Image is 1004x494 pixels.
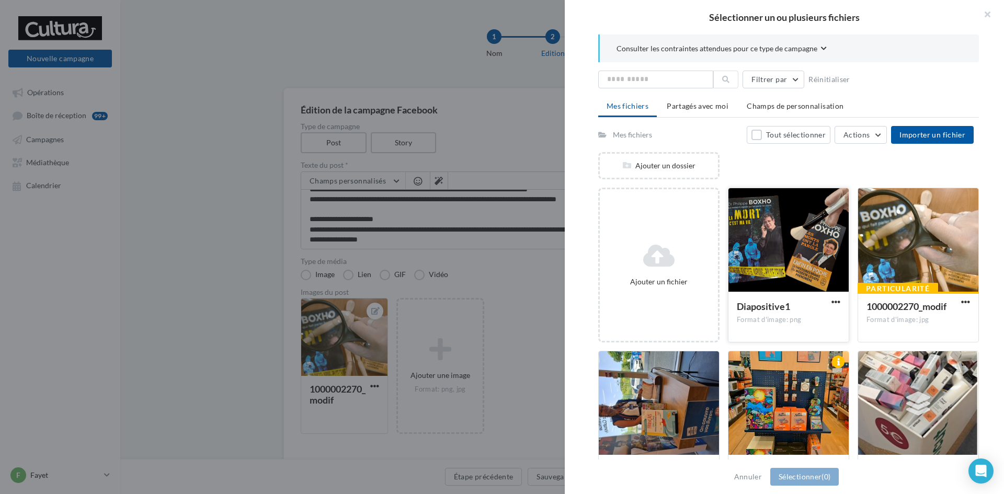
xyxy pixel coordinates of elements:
[843,130,870,139] span: Actions
[747,101,843,110] span: Champs de personnalisation
[667,101,728,110] span: Partagés avec moi
[968,458,994,484] div: Open Intercom Messenger
[835,126,887,144] button: Actions
[737,315,840,325] div: Format d'image: png
[607,101,648,110] span: Mes fichiers
[743,71,804,88] button: Filtrer par
[581,13,987,22] h2: Sélectionner un ou plusieurs fichiers
[804,73,854,86] button: Réinitialiser
[770,468,839,486] button: Sélectionner(0)
[899,130,965,139] span: Importer un fichier
[891,126,974,144] button: Importer un fichier
[617,43,817,54] span: Consulter les contraintes attendues pour ce type de campagne
[730,470,766,483] button: Annuler
[866,301,946,312] span: 1000002270_modif
[858,283,938,294] div: Particularité
[617,43,827,56] button: Consulter les contraintes attendues pour ce type de campagne
[737,301,790,312] span: Diapositive1
[747,126,830,144] button: Tout sélectionner
[613,130,652,140] div: Mes fichiers
[822,472,830,481] span: (0)
[600,160,718,171] div: Ajouter un dossier
[866,315,970,325] div: Format d'image: jpg
[604,277,714,287] div: Ajouter un fichier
